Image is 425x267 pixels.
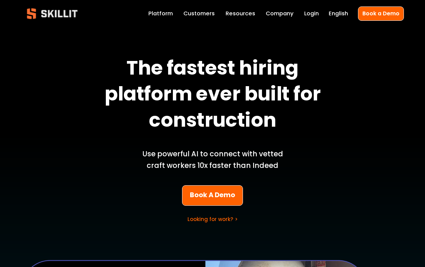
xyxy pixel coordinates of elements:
a: Book A Demo [182,185,243,205]
img: Skillit [21,3,83,24]
strong: The fastest hiring platform ever built for construction [104,53,325,138]
a: Looking for work? > [187,216,238,223]
a: Customers [183,9,215,18]
a: Book a Demo [358,6,404,20]
span: English [329,10,348,18]
span: Resources [226,10,255,18]
a: Login [304,9,319,18]
a: folder dropdown [226,9,255,18]
a: Company [266,9,294,18]
a: Platform [148,9,173,18]
div: language picker [329,9,348,18]
p: Use powerful AI to connect with vetted craft workers 10x faster than Indeed [134,148,291,171]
